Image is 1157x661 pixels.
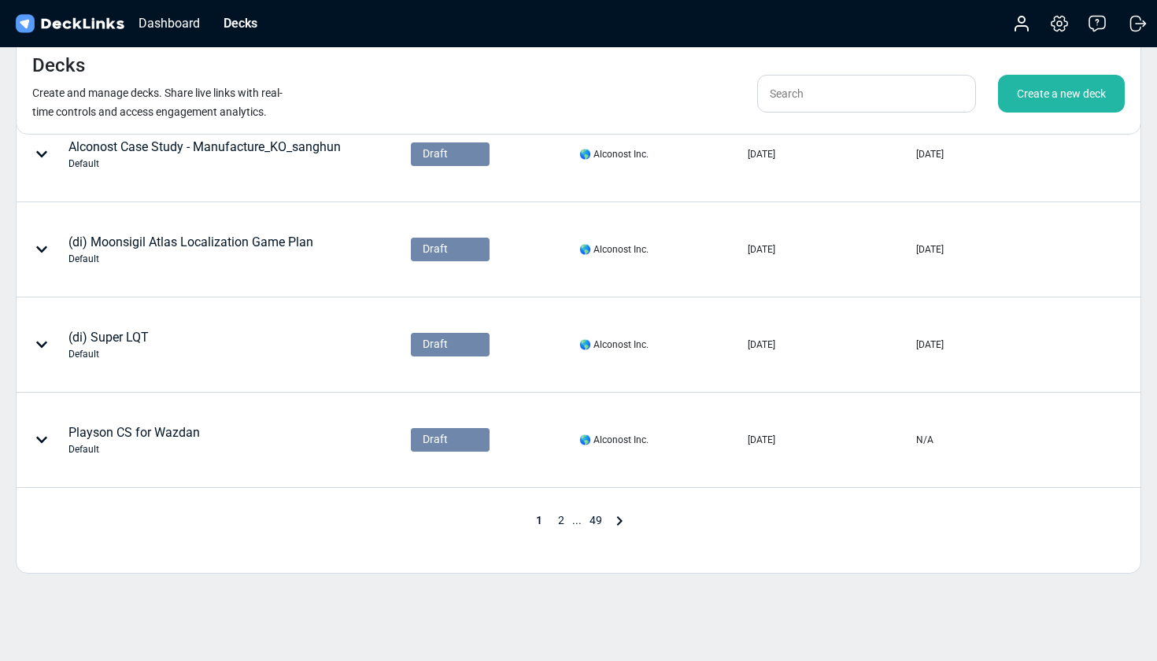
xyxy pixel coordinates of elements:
[68,157,341,171] div: Default
[423,146,448,162] span: Draft
[748,338,775,352] div: [DATE]
[748,242,775,257] div: [DATE]
[916,338,944,352] div: [DATE]
[68,252,313,266] div: Default
[13,13,127,35] img: DeckLinks
[757,75,976,113] input: Search
[748,433,775,447] div: [DATE]
[916,433,933,447] div: N/A
[68,328,149,361] div: (di) Super LQT
[68,347,149,361] div: Default
[579,433,649,447] div: 🌎 Alconost Inc.
[528,514,550,526] span: 1
[216,13,265,33] div: Decks
[423,241,448,257] span: Draft
[582,514,610,526] span: 49
[579,338,649,352] div: 🌎 Alconost Inc.
[32,54,85,77] h4: Decks
[916,147,944,161] div: [DATE]
[916,242,944,257] div: [DATE]
[550,514,572,526] span: 2
[68,442,200,456] div: Default
[32,87,283,118] small: Create and manage decks. Share live links with real-time controls and access engagement analytics.
[423,336,448,353] span: Draft
[579,242,649,257] div: 🌎 Alconost Inc.
[579,147,649,161] div: 🌎 Alconost Inc.
[748,147,775,161] div: [DATE]
[68,138,341,171] div: Alconost Case Study - Manufacture_KO_sanghun
[998,75,1125,113] div: Create a new deck
[68,233,313,266] div: (di) Moonsigil Atlas Localization Game Plan
[131,13,208,33] div: Dashboard
[68,423,200,456] div: Playson CS for Wazdan
[423,431,448,448] span: Draft
[572,514,582,526] span: ...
